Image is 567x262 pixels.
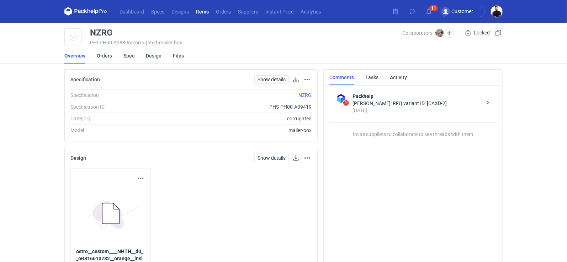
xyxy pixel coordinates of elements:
[97,48,112,64] a: Orders
[353,93,482,100] strong: Packhelp
[146,48,161,64] a: Design
[234,7,262,16] a: Suppliers
[445,28,454,38] button: Edit collaborators
[343,100,349,106] span: 1
[64,7,107,16] svg: Packhelp Pro
[329,122,497,137] p: Invite suppliers to collaborate to see threads with them
[297,7,324,16] a: Analytics
[167,127,312,134] div: mailer-box
[298,92,312,98] a: NZRG
[390,70,407,85] a: Activity
[464,28,491,37] div: Locked
[90,40,402,45] div: PHI-PH00-A08896
[365,70,378,85] a: Tasks
[292,75,300,84] button: Download specification
[70,115,167,122] div: Category
[353,107,482,114] div: [DATE]
[70,155,86,161] h2: Design
[148,7,168,16] a: Specs
[329,70,354,85] a: Comments
[137,174,145,183] button: Actions
[402,30,433,36] span: Collaborators
[303,154,312,162] button: Actions
[157,40,182,45] span: • mailer-box
[116,7,148,16] a: Dashboard
[303,75,312,84] button: Actions
[262,7,297,16] a: Instant Price
[70,92,167,99] div: Specification
[423,6,435,17] button: 11
[123,48,134,64] a: Spec
[167,103,312,110] div: PHS-PH00-A09419
[168,7,192,16] a: Designs
[254,75,289,84] a: Show details
[131,40,157,45] span: • corrugated
[90,28,112,37] div: NZRG
[64,48,85,64] a: Overview
[353,100,482,107] div: [PERSON_NAME]: RFQ variant ID: [CAXD-2]
[70,127,167,134] div: Model
[70,103,167,110] div: Specification ID
[440,6,491,17] button: Customer
[494,28,503,37] button: Duplicate Item
[192,7,212,16] a: Items
[173,48,184,64] a: Files
[292,154,300,162] button: Download design
[167,115,312,122] div: corrugated
[212,7,234,16] a: Orders
[441,7,473,16] div: Customer
[335,93,347,104] img: Packhelp
[70,77,100,82] h2: Specification
[254,154,289,162] a: Show details
[491,6,503,17] img: Tomasz Kubiak
[435,29,444,37] img: Michał Palasek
